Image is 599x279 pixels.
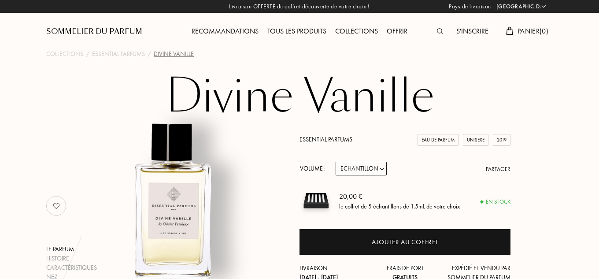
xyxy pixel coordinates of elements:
[46,49,83,59] a: Collections
[187,26,263,37] div: Recommandations
[263,26,331,36] a: Tous les produits
[46,245,97,254] div: Le parfum
[263,26,331,37] div: Tous les produits
[46,254,97,263] div: Histoire
[372,237,438,247] div: Ajouter au coffret
[339,191,460,201] div: 20,00 €
[382,26,412,36] a: Offrir
[449,2,494,11] span: Pays de livraison :
[187,26,263,36] a: Recommandations
[46,26,142,37] a: Sommelier du Parfum
[299,162,330,175] div: Volume :
[481,197,510,206] div: En stock
[518,26,548,36] span: Panier ( 0 )
[452,26,493,36] a: S'inscrire
[92,49,145,59] a: Essential Parfums
[506,27,513,35] img: cart.svg
[154,49,194,59] div: Divine Vanille
[48,197,65,215] img: no_like_p.png
[486,165,510,174] div: Partager
[493,134,510,146] div: 2019
[331,26,382,36] a: Collections
[79,72,520,121] h1: Divine Vanille
[463,134,488,146] div: Unisexe
[339,201,460,211] div: le coffret de 5 échantillons de 1.5mL de votre choix
[299,184,333,217] img: sample box
[331,26,382,37] div: Collections
[382,26,412,37] div: Offrir
[148,49,151,59] div: /
[299,135,352,143] a: Essential Parfums
[46,263,97,272] div: Caractéristiques
[418,134,458,146] div: Eau de Parfum
[86,49,89,59] div: /
[437,28,443,34] img: search_icn.svg
[452,26,493,37] div: S'inscrire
